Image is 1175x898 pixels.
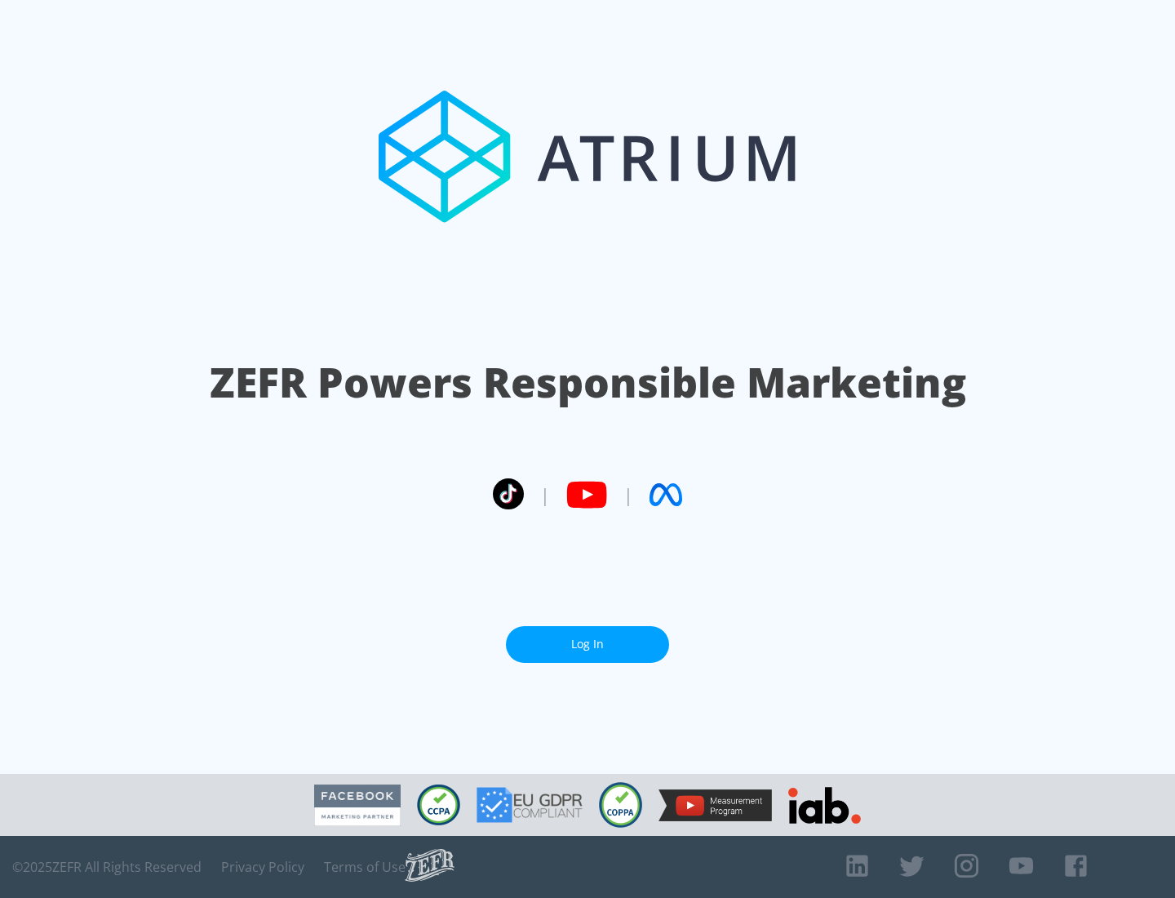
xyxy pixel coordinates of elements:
a: Terms of Use [324,859,406,875]
img: YouTube Measurement Program [658,789,772,821]
a: Privacy Policy [221,859,304,875]
h1: ZEFR Powers Responsible Marketing [210,354,966,411]
img: GDPR Compliant [477,787,583,823]
img: IAB [788,787,861,824]
img: COPPA Compliant [599,782,642,828]
span: © 2025 ZEFR All Rights Reserved [12,859,202,875]
img: Facebook Marketing Partner [314,785,401,826]
span: | [623,482,633,507]
span: | [540,482,550,507]
a: Log In [506,626,669,663]
img: CCPA Compliant [417,785,460,825]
